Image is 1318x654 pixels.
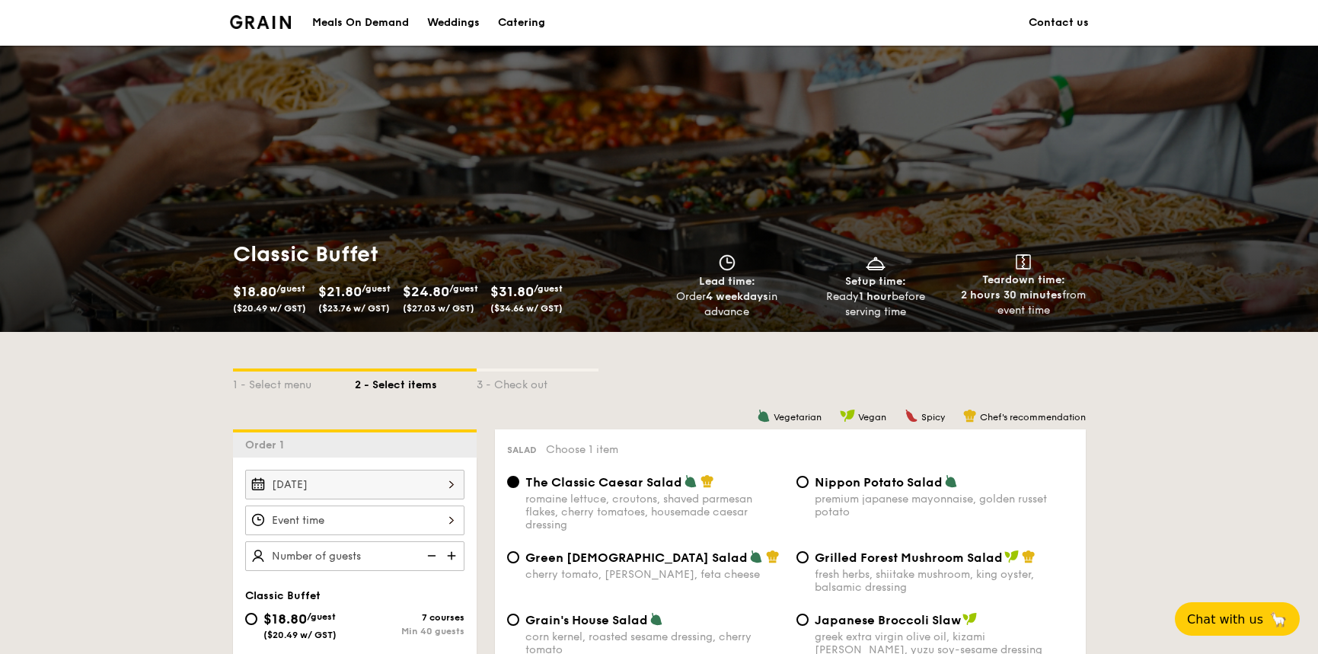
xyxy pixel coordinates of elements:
[944,474,958,488] img: icon-vegetarian.fe4039eb.svg
[307,611,336,622] span: /guest
[815,493,1074,518] div: premium japanese mayonnaise, golden russet potato
[442,541,464,570] img: icon-add.58712e84.svg
[477,372,598,393] div: 3 - Check out
[815,475,943,490] span: Nippon Potato Salad
[807,289,943,320] div: Ready before serving time
[749,550,763,563] img: icon-vegetarian.fe4039eb.svg
[864,254,887,271] img: icon-dish.430c3a2e.svg
[233,303,306,314] span: ($20.49 w/ GST)
[525,493,784,531] div: romaine lettuce, croutons, shaved parmesan flakes, cherry tomatoes, housemade caesar dressing
[1016,254,1031,270] img: icon-teardown.65201eee.svg
[507,551,519,563] input: Green [DEMOGRAPHIC_DATA] Saladcherry tomato, [PERSON_NAME], feta cheese
[534,283,563,294] span: /guest
[858,412,886,423] span: Vegan
[706,290,768,303] strong: 4 weekdays
[982,273,1065,286] span: Teardown time:
[403,303,474,314] span: ($27.03 w/ GST)
[1269,611,1288,628] span: 🦙
[490,283,534,300] span: $31.80
[245,589,321,602] span: Classic Buffet
[245,541,464,571] input: Number of guests
[859,290,892,303] strong: 1 hour
[355,612,464,623] div: 7 courses
[355,372,477,393] div: 2 - Select items
[840,409,855,423] img: icon-vegan.f8ff3823.svg
[766,550,780,563] img: icon-chef-hat.a58ddaea.svg
[230,15,292,29] img: Grain
[659,289,796,320] div: Order in advance
[507,476,519,488] input: The Classic Caesar Saladromaine lettuce, croutons, shaved parmesan flakes, cherry tomatoes, house...
[684,474,697,488] img: icon-vegetarian.fe4039eb.svg
[796,476,809,488] input: Nippon Potato Saladpremium japanese mayonnaise, golden russet potato
[815,568,1074,594] div: fresh herbs, shiitake mushroom, king oyster, balsamic dressing
[245,470,464,499] input: Event date
[276,283,305,294] span: /guest
[815,550,1003,565] span: Grilled Forest Mushroom Salad
[318,283,362,300] span: $21.80
[956,288,1092,318] div: from event time
[961,289,1062,301] strong: 2 hours 30 minutes
[233,241,653,268] h1: Classic Buffet
[245,439,290,451] span: Order 1
[507,614,519,626] input: Grain's House Saladcorn kernel, roasted sesame dressing, cherry tomato
[263,611,307,627] span: $18.80
[774,412,822,423] span: Vegetarian
[1175,602,1300,636] button: Chat with us🦙
[245,613,257,625] input: $18.80/guest($20.49 w/ GST)7 coursesMin 40 guests
[1187,612,1263,627] span: Chat with us
[963,409,977,423] img: icon-chef-hat.a58ddaea.svg
[449,283,478,294] span: /guest
[245,506,464,535] input: Event time
[233,372,355,393] div: 1 - Select menu
[230,15,292,29] a: Logotype
[905,409,918,423] img: icon-spicy.37a8142b.svg
[525,550,748,565] span: Green [DEMOGRAPHIC_DATA] Salad
[716,254,739,271] img: icon-clock.2db775ea.svg
[980,412,1086,423] span: Chef's recommendation
[355,626,464,636] div: Min 40 guests
[525,475,682,490] span: The Classic Caesar Salad
[699,275,755,288] span: Lead time:
[962,612,978,626] img: icon-vegan.f8ff3823.svg
[796,551,809,563] input: Grilled Forest Mushroom Saladfresh herbs, shiitake mushroom, king oyster, balsamic dressing
[362,283,391,294] span: /guest
[700,474,714,488] img: icon-chef-hat.a58ddaea.svg
[921,412,945,423] span: Spicy
[525,613,648,627] span: Grain's House Salad
[507,445,537,455] span: Salad
[1022,550,1036,563] img: icon-chef-hat.a58ddaea.svg
[796,614,809,626] input: Japanese Broccoli Slawgreek extra virgin olive oil, kizami [PERSON_NAME], yuzu soy-sesame dressing
[845,275,906,288] span: Setup time:
[757,409,771,423] img: icon-vegetarian.fe4039eb.svg
[525,568,784,581] div: cherry tomato, [PERSON_NAME], feta cheese
[490,303,563,314] span: ($34.66 w/ GST)
[233,283,276,300] span: $18.80
[815,613,961,627] span: Japanese Broccoli Slaw
[263,630,337,640] span: ($20.49 w/ GST)
[546,443,618,456] span: Choose 1 item
[318,303,390,314] span: ($23.76 w/ GST)
[403,283,449,300] span: $24.80
[419,541,442,570] img: icon-reduce.1d2dbef1.svg
[1004,550,1020,563] img: icon-vegan.f8ff3823.svg
[649,612,663,626] img: icon-vegetarian.fe4039eb.svg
